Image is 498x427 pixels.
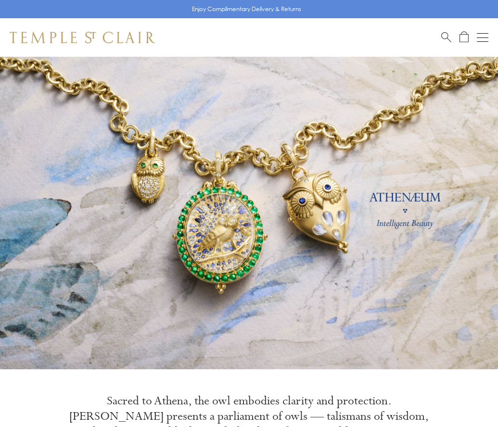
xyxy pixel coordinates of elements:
p: Enjoy Complimentary Delivery & Returns [192,4,301,14]
a: Search [441,31,451,43]
button: Open navigation [477,32,488,43]
img: Temple St. Clair [10,32,155,43]
a: Open Shopping Bag [460,31,469,43]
